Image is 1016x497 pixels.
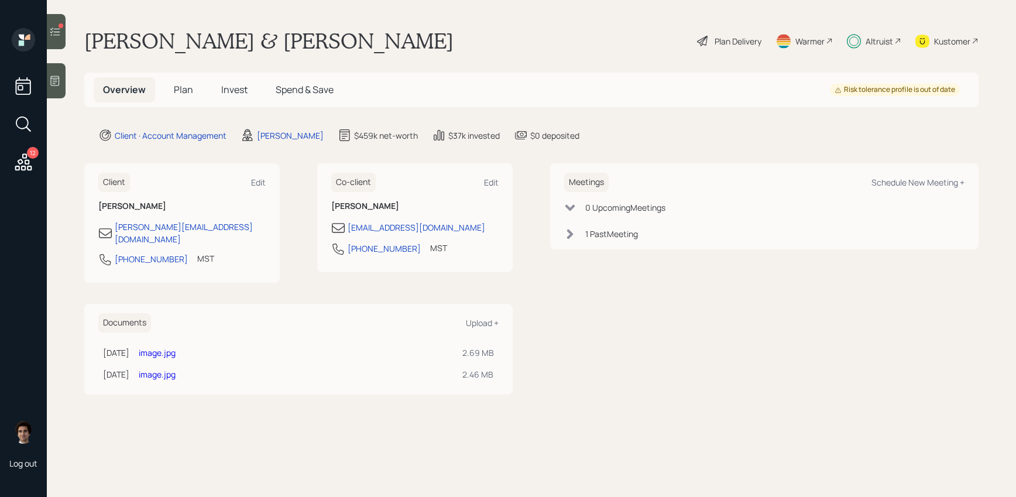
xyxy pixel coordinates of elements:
[174,83,193,96] span: Plan
[835,85,955,95] div: Risk tolerance profile is out of date
[348,242,421,255] div: [PHONE_NUMBER]
[257,129,324,142] div: [PERSON_NAME]
[115,253,188,265] div: [PHONE_NUMBER]
[115,221,266,245] div: [PERSON_NAME][EMAIL_ADDRESS][DOMAIN_NAME]
[430,242,447,254] div: MST
[466,317,499,328] div: Upload +
[866,35,893,47] div: Altruist
[103,83,146,96] span: Overview
[251,177,266,188] div: Edit
[795,35,825,47] div: Warmer
[348,221,485,234] div: [EMAIL_ADDRESS][DOMAIN_NAME]
[84,28,454,54] h1: [PERSON_NAME] & [PERSON_NAME]
[197,252,214,265] div: MST
[484,177,499,188] div: Edit
[98,313,151,333] h6: Documents
[221,83,248,96] span: Invest
[98,201,266,211] h6: [PERSON_NAME]
[462,347,494,359] div: 2.69 MB
[871,177,964,188] div: Schedule New Meeting +
[139,347,176,358] a: image.jpg
[98,173,130,192] h6: Client
[585,228,638,240] div: 1 Past Meeting
[715,35,761,47] div: Plan Delivery
[9,458,37,469] div: Log out
[12,420,35,444] img: harrison-schaefer-headshot-2.png
[27,147,39,159] div: 12
[103,347,129,359] div: [DATE]
[934,35,970,47] div: Kustomer
[448,129,500,142] div: $37k invested
[462,368,494,381] div: 2.46 MB
[115,129,226,142] div: Client · Account Management
[103,368,129,381] div: [DATE]
[564,173,609,192] h6: Meetings
[276,83,334,96] span: Spend & Save
[354,129,418,142] div: $459k net-worth
[585,201,665,214] div: 0 Upcoming Meeting s
[331,201,499,211] h6: [PERSON_NAME]
[331,173,376,192] h6: Co-client
[530,129,579,142] div: $0 deposited
[139,369,176,380] a: image.jpg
